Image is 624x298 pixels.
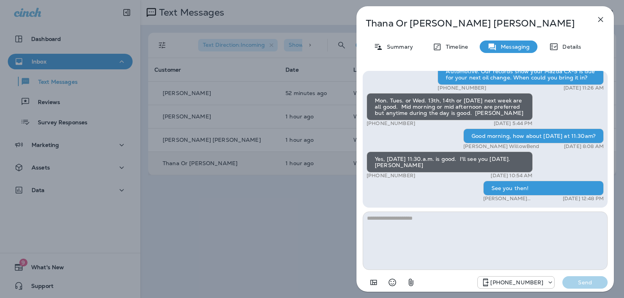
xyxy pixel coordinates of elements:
p: Thana Or [PERSON_NAME] [PERSON_NAME] [366,18,579,29]
p: [PERSON_NAME] WillowBend [483,196,556,202]
p: [PHONE_NUMBER] [490,279,543,286]
p: Details [558,44,581,50]
p: Timeline [442,44,468,50]
button: Add in a premade template [366,275,381,290]
p: [DATE] 8:08 AM [564,143,604,150]
p: [PHONE_NUMBER] [367,120,415,127]
p: [PHONE_NUMBER] [438,85,486,91]
div: Mon. Tues. or Wed. 13th, 14th or [DATE] next week are all good. Mid morning or mid afternoon are ... [367,93,533,120]
p: [DATE] 10:54 AM [491,173,532,179]
p: [DATE] 11:26 AM [564,85,604,91]
p: Messaging [497,44,530,50]
p: [PHONE_NUMBER] [367,173,415,179]
p: Summary [383,44,413,50]
p: [DATE] 5:44 PM [494,120,533,127]
div: Hi Thana Or [PERSON_NAME], this is Willow Bend Automotive. Our records show your Mazda CX-5 is du... [438,58,604,85]
p: [PERSON_NAME] WillowBend [463,143,539,150]
button: Select an emoji [385,275,400,290]
div: Good morning, how about [DATE] at 11:30am? [463,129,604,143]
p: [DATE] 12:48 PM [563,196,604,202]
div: +1 (813) 497-4455 [478,278,554,287]
div: See you then! [483,181,604,196]
div: Yes, [DATE] 11:30.a.m. is good. I'll see you [DATE]. [PERSON_NAME] [367,152,533,173]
